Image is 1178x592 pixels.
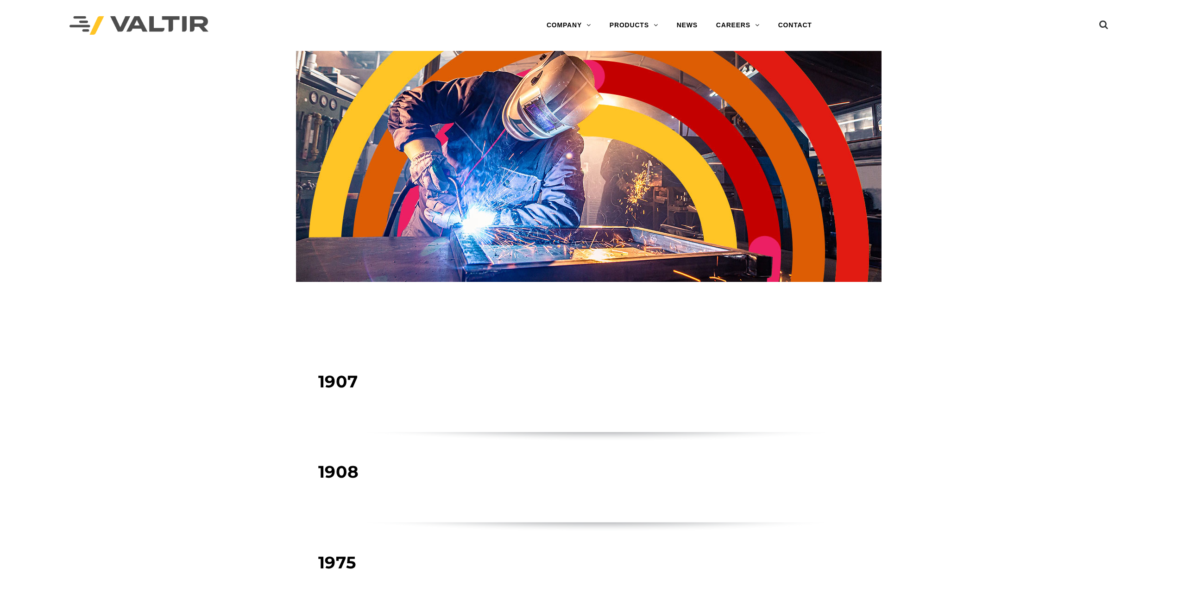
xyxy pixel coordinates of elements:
span: 1907 [318,371,358,392]
a: CONTACT [769,16,821,35]
a: CAREERS [707,16,769,35]
a: COMPANY [537,16,600,35]
a: PRODUCTS [600,16,668,35]
a: NEWS [668,16,707,35]
span: 1908 [318,461,359,482]
img: Header_Timeline [296,51,882,282]
span: 1975 [318,552,356,573]
img: Valtir [69,16,208,35]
